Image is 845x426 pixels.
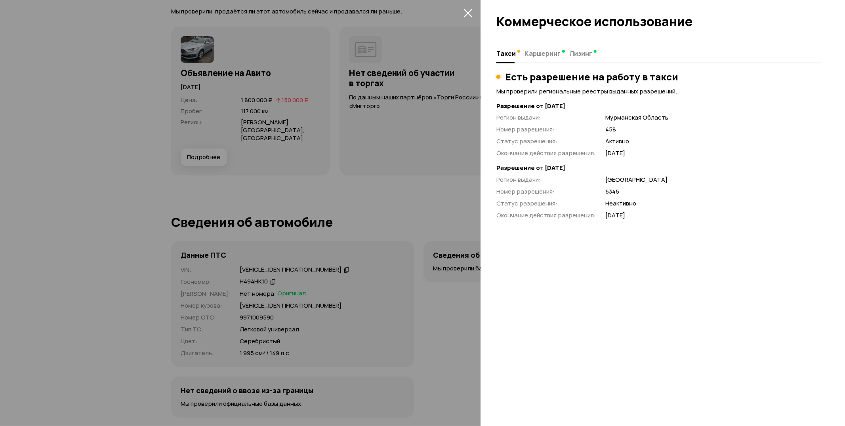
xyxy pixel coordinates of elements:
p: Статус разрешения : [496,199,596,208]
p: Статус разрешения : [496,137,596,146]
p: Мурманская Область [605,114,821,122]
p: [DATE] [605,211,821,220]
span: Лизинг [569,49,592,57]
p: Окончание действия разрешения : [496,211,596,220]
p: 5345 [605,188,821,196]
p: Номер разрешения : [496,187,596,196]
p: Окончание действия разрешения : [496,149,596,158]
p: [GEOGRAPHIC_DATA] [605,176,821,184]
p: Регион выдачи : [496,113,596,122]
p: Регион выдачи : [496,175,596,184]
p: Мы проверили региональные реестры выданных разрешений. [496,87,821,96]
p: [DATE] [605,149,821,158]
h3: Есть разрешение на работу в такси [505,71,678,82]
p: Неактивно [605,200,821,208]
p: Номер разрешения : [496,125,596,134]
span: Каршеринг [525,49,561,57]
button: закрыть [462,6,474,19]
p: 458 [605,126,821,134]
span: Такси [496,49,516,57]
strong: Разрешение от [DATE] [496,164,821,172]
p: Активно [605,137,821,146]
strong: Разрешение от [DATE] [496,102,821,110]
